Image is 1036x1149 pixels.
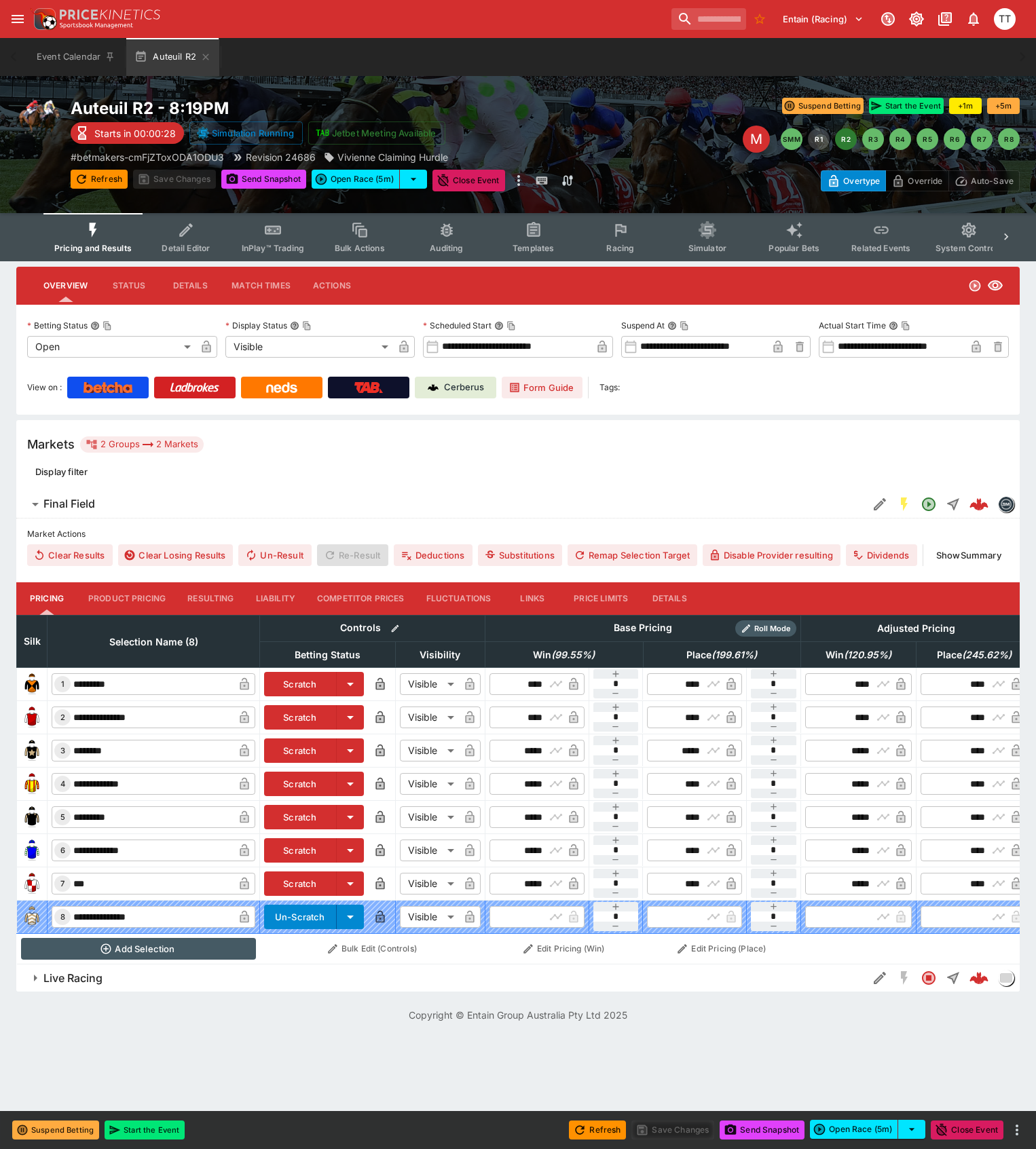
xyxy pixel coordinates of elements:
div: Show/hide Price Roll mode configuration. [735,620,796,637]
button: Refresh [569,1120,626,1139]
button: R7 [971,128,993,150]
button: Auto-Save [948,170,1020,191]
button: Override [885,170,948,191]
img: Cerberus [428,382,439,393]
p: Vivienne Claiming Hurdle [337,150,448,164]
p: Scheduled Start [423,320,492,331]
button: Select Tenant [775,8,872,30]
p: Actual Start Time [819,320,886,331]
button: R3 [862,128,884,150]
button: Close Event [432,170,505,191]
span: Visibility [405,647,475,663]
div: Base Pricing [608,620,678,637]
span: Bulk Actions [335,243,385,253]
button: Edit Pricing (Win) [489,938,639,960]
p: Override [908,174,942,188]
div: Tala Taufale [994,8,1016,30]
img: Neds [266,382,297,393]
button: Links [502,582,563,615]
input: search [671,8,746,30]
button: Copy To Clipboard [506,321,516,331]
div: Visible [400,906,459,928]
div: split button [810,1120,925,1139]
button: +1m [949,98,982,114]
svg: Closed [921,970,937,986]
button: Notifications [961,7,986,31]
button: Actions [301,269,363,302]
img: Sportsbook Management [60,22,133,29]
svg: Visible [987,278,1003,294]
img: runner 5 [21,806,43,828]
button: Copy To Clipboard [680,321,689,331]
button: R6 [944,128,965,150]
button: Scratch [264,705,337,730]
button: Liability [245,582,306,615]
span: Auditing [430,243,463,253]
button: Substitutions [478,544,563,566]
img: Ladbrokes [170,382,219,393]
button: R5 [917,128,938,150]
span: Un-Result [238,544,311,566]
button: SGM Enabled [892,492,917,516]
span: 2 [58,713,68,722]
div: Visible [400,773,459,795]
span: Racing [606,243,634,253]
button: Simulation Running [189,121,303,145]
button: Live Racing [16,964,868,992]
div: Event type filters [43,213,993,261]
svg: Open [921,496,937,512]
button: Overtype [821,170,886,191]
span: Place(245.62%) [922,647,1026,663]
button: Edit Detail [868,492,892,516]
p: Betting Status [27,320,88,331]
button: Send Snapshot [720,1120,804,1139]
button: Suspend Betting [782,98,864,114]
button: Send Snapshot [221,170,306,189]
button: Toggle light/dark mode [904,7,929,31]
span: Betting Status [280,647,375,663]
span: 7 [58,879,67,888]
button: Closed [917,966,941,990]
img: logo-cerberus--red.svg [969,495,988,514]
button: Edit Pricing (Place) [647,938,797,960]
button: Tala Taufale [990,4,1020,34]
svg: Open [968,279,982,293]
button: No Bookmarks [749,8,771,30]
img: liveracing [999,971,1014,985]
span: Popular Bets [769,243,819,253]
span: Win(99.55%) [518,647,610,663]
button: Copy To Clipboard [302,321,312,331]
img: runner 2 [21,707,43,728]
button: Status [98,269,160,302]
img: runner 1 [21,673,43,695]
h6: Live Racing [43,971,103,985]
button: Bulk Edit (Controls) [264,938,481,960]
img: runner 3 [21,740,43,761]
div: Visible [400,740,459,761]
span: Place(199.61%) [671,647,772,663]
button: Scratch [264,805,337,829]
div: liveracing [998,970,1014,986]
h2: Copy To Clipboard [71,98,625,119]
button: Open Race (5m) [312,170,400,189]
button: open drawer [5,7,30,31]
em: ( 99.55 %) [551,647,595,663]
span: Detail Editor [162,243,210,253]
button: Suspend AtCopy To Clipboard [667,321,677,331]
img: runner 6 [21,840,43,861]
button: Price Limits [563,582,639,615]
button: Clear Losing Results [118,544,234,566]
button: Connected to PK [876,7,900,31]
div: Visible [400,873,459,894]
button: Refresh [71,170,128,189]
a: e2bd7819-61f4-41ea-aacd-de05957a8976 [965,964,993,992]
div: Visible [400,806,459,828]
div: Visible [225,336,394,358]
div: Visible [400,673,459,695]
button: Display StatusCopy To Clipboard [290,321,299,331]
div: Start From [821,170,1020,191]
img: TabNZ [354,382,383,393]
span: Roll Mode [749,623,796,635]
span: Related Events [851,243,910,253]
button: Start the Event [105,1120,185,1139]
